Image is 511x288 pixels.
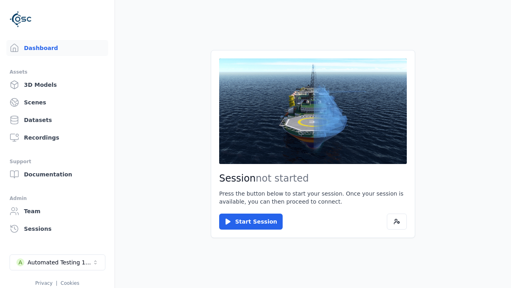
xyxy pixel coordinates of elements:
img: Logo [10,8,32,30]
div: Support [10,157,105,166]
a: Cookies [61,280,79,286]
span: | [56,280,57,286]
h2: Session [219,172,407,185]
a: Sessions [6,221,108,237]
a: Datasets [6,112,108,128]
a: 3D Models [6,77,108,93]
a: Dashboard [6,40,108,56]
a: Recordings [6,130,108,146]
div: A [16,258,24,266]
p: Press the button below to start your session. Once your session is available, you can then procee... [219,190,407,206]
a: Privacy [35,280,52,286]
div: Admin [10,194,105,203]
span: not started [256,173,309,184]
button: Start Session [219,214,283,230]
button: Select a workspace [10,254,105,270]
div: Assets [10,67,105,77]
div: Automated Testing 1 - Playwright [28,258,92,266]
a: Documentation [6,166,108,182]
a: Scenes [6,94,108,110]
a: Team [6,203,108,219]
